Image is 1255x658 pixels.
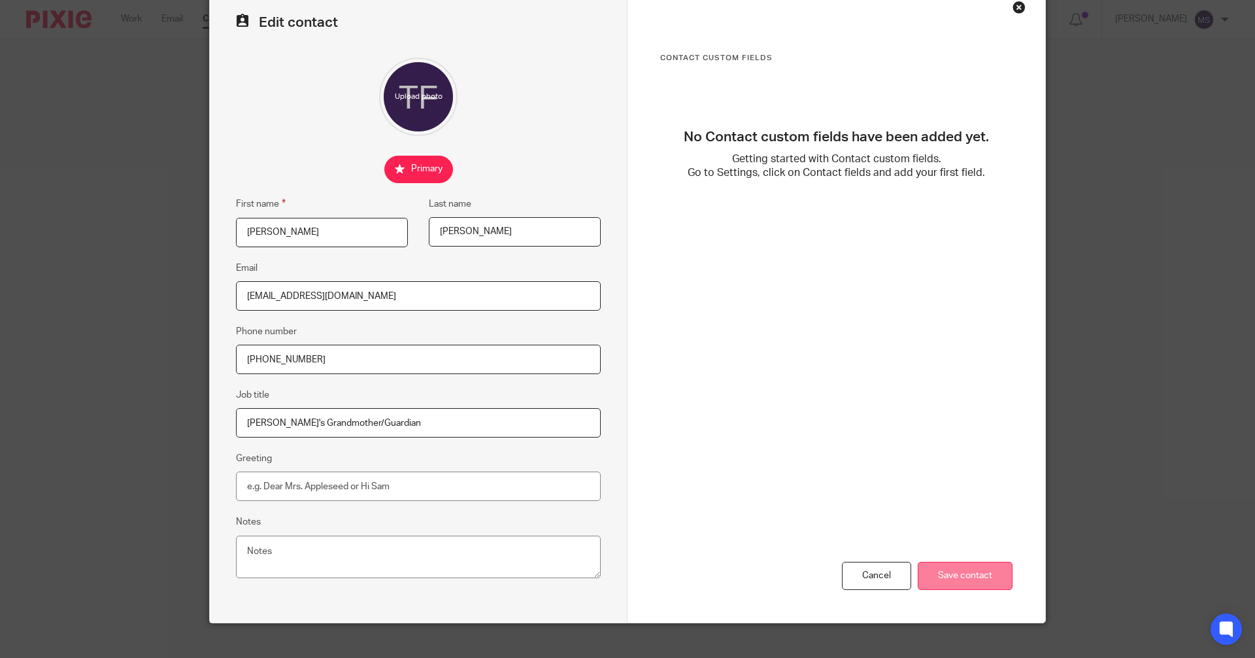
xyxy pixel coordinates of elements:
[660,129,1012,146] h3: No Contact custom fields have been added yet.
[236,325,297,338] label: Phone number
[236,14,601,31] h2: Edit contact
[236,452,272,465] label: Greeting
[842,562,911,590] div: Cancel
[1012,1,1026,14] div: Close this dialog window
[236,196,286,211] label: First name
[660,152,1012,181] p: Getting started with Contact custom fields. Go to Settings, click on Contact fields and add your ...
[236,389,269,402] label: Job title
[236,515,261,528] label: Notes
[236,472,601,501] input: e.g. Dear Mrs. Appleseed or Hi Sam
[918,562,1012,590] input: Save contact
[236,262,258,275] label: Email
[660,53,1012,63] h3: Contact Custom fields
[429,198,471,211] label: Last name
